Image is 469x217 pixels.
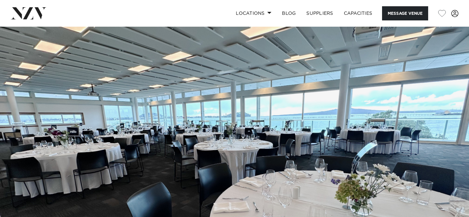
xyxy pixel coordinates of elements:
a: BLOG [277,6,301,20]
a: Locations [231,6,277,20]
a: SUPPLIERS [301,6,338,20]
img: nzv-logo.png [11,7,46,19]
button: Message Venue [382,6,428,20]
a: Capacities [339,6,378,20]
